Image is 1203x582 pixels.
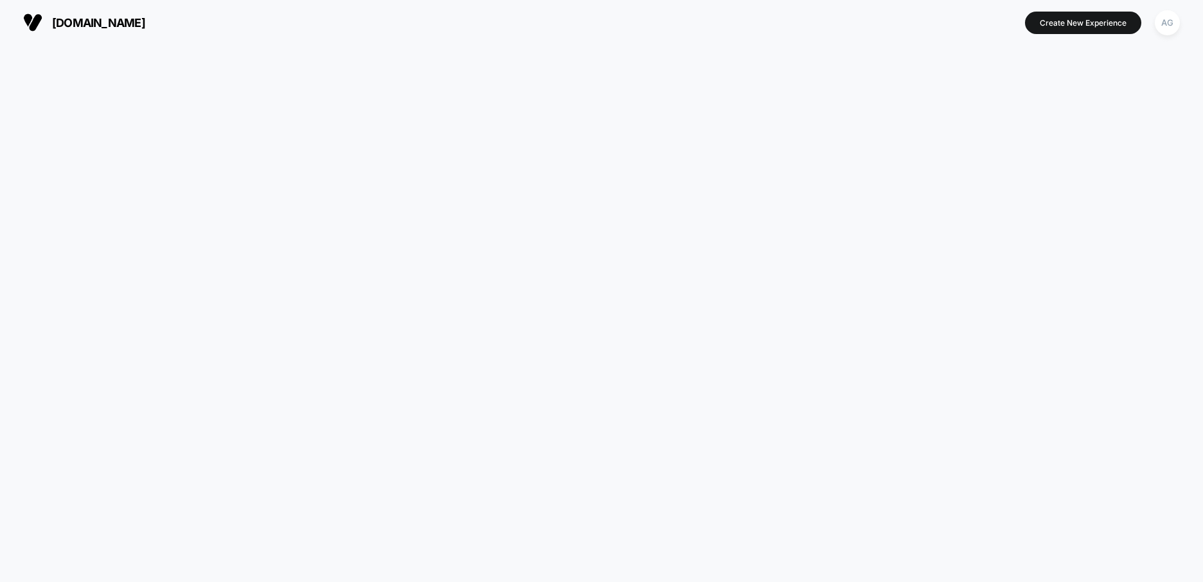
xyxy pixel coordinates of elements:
span: [DOMAIN_NAME] [52,16,145,30]
div: AG [1155,10,1180,35]
button: Create New Experience [1025,12,1141,34]
img: Visually logo [23,13,42,32]
button: AG [1151,10,1184,36]
button: [DOMAIN_NAME] [19,12,149,33]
